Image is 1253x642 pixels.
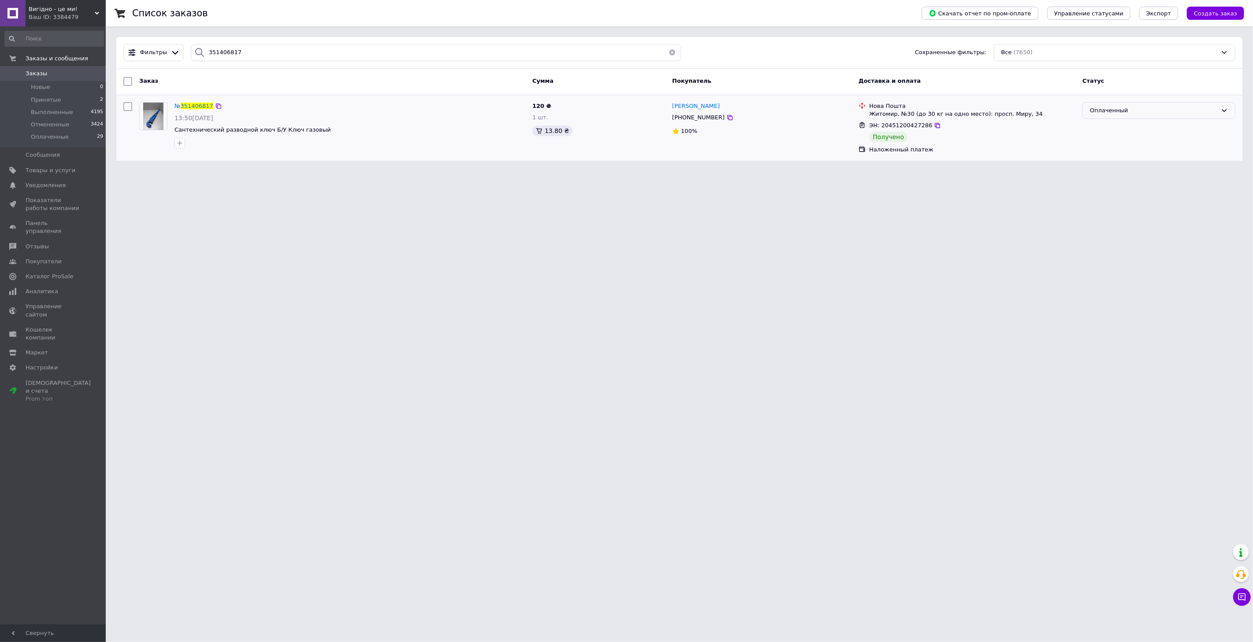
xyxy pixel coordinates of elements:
[100,96,103,104] span: 2
[139,102,167,130] a: Фото товару
[664,44,681,61] button: Очистить
[869,146,1075,154] div: Наложенный платеж
[91,121,103,129] span: 3424
[31,108,73,116] span: Выполненные
[139,77,158,84] span: Заказ
[191,44,681,61] input: Поиск по номеру заказа, ФИО покупателя, номеру телефона, Email, номеру накладной
[672,77,712,84] span: Покупатель
[31,121,69,129] span: Отмененные
[869,132,908,142] div: Получено
[1146,10,1171,17] span: Экспорт
[174,114,213,122] span: 13:50[DATE]
[869,122,932,129] span: ЭН: 20451200427286
[4,31,104,47] input: Поиск
[31,96,61,104] span: Принятые
[1001,48,1012,57] span: Все
[672,103,720,109] span: [PERSON_NAME]
[929,9,1031,17] span: Скачать отчет по пром-оплате
[174,103,181,109] span: №
[681,128,697,134] span: 100%
[181,103,213,109] span: 351406817
[26,219,82,235] span: Панель управления
[26,166,75,174] span: Товары и услуги
[26,288,58,295] span: Аналитика
[26,70,47,77] span: Заказы
[31,133,69,141] span: Оплаченные
[91,108,103,116] span: 4195
[143,103,164,130] img: Фото товару
[672,102,720,111] a: [PERSON_NAME]
[922,7,1038,20] button: Скачать отчет по пром-оплате
[26,364,58,372] span: Настройки
[29,13,106,21] div: Ваш ID: 3384479
[31,83,50,91] span: Новые
[26,326,82,342] span: Кошелек компании
[869,102,1075,110] div: Нова Пошта
[26,303,82,318] span: Управление сайтом
[1047,7,1131,20] button: Управление статусами
[1187,7,1244,20] button: Создать заказ
[174,126,331,133] a: Сантехнический разводной ключ Б/У Ключ газовый
[26,379,91,403] span: [DEMOGRAPHIC_DATA] и счета
[26,349,48,357] span: Маркет
[26,395,91,403] div: Prom топ
[1139,7,1178,20] button: Экспорт
[532,103,551,109] span: 120 ₴
[915,48,987,57] span: Сохраненные фильтры:
[26,273,73,280] span: Каталог ProSale
[132,8,208,18] h1: Список заказов
[869,110,1075,118] div: Житомир, №30 (до 30 кг на одно место): просп. Миру, 34
[532,114,548,121] span: 1 шт.
[1090,106,1217,115] div: Оплаченный
[1194,10,1237,17] span: Создать заказ
[26,258,62,266] span: Покупатели
[26,151,60,159] span: Сообщения
[1054,10,1123,17] span: Управление статусами
[29,5,95,13] span: Вигiдно - це ми!
[100,83,103,91] span: 0
[140,48,167,57] span: Фильтры
[97,133,103,141] span: 29
[532,125,572,136] div: 13.80 ₴
[1233,588,1251,606] button: Чат с покупателем
[26,181,66,189] span: Уведомления
[859,77,921,84] span: Доставка и оплата
[26,55,88,63] span: Заказы и сообщения
[672,114,725,121] span: [PHONE_NUMBER]
[1082,77,1105,84] span: Статус
[532,77,553,84] span: Сумма
[1178,10,1244,16] a: Создать заказ
[1014,49,1033,55] span: (7650)
[26,243,49,251] span: Отзывы
[174,103,213,109] a: №351406817
[26,196,82,212] span: Показатели работы компании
